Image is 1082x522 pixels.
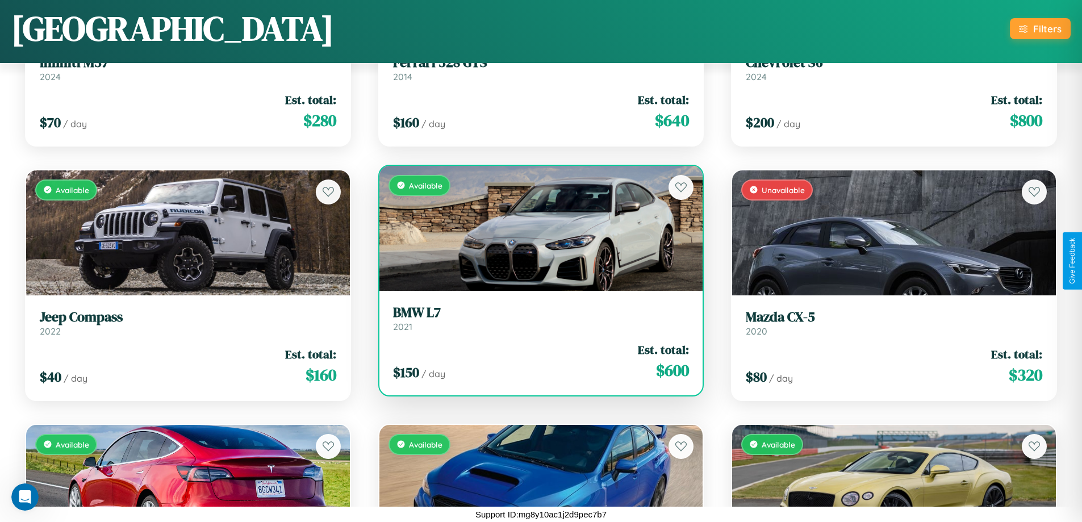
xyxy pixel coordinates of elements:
button: Filters [1010,18,1071,39]
span: $ 800 [1010,109,1042,132]
span: / day [64,373,87,384]
span: / day [776,118,800,130]
div: Give Feedback [1068,238,1076,284]
span: Est. total: [991,346,1042,362]
span: $ 160 [306,364,336,386]
span: $ 320 [1009,364,1042,386]
a: Ferrari 328 GTS2014 [393,55,690,82]
span: 2021 [393,321,412,332]
span: Available [56,185,89,195]
a: BMW L72021 [393,304,690,332]
span: Available [409,181,442,190]
span: / day [421,368,445,379]
h3: Mazda CX-5 [746,309,1042,325]
span: 2020 [746,325,767,337]
iframe: Intercom live chat [11,483,39,511]
span: / day [63,118,87,130]
a: Jeep Compass2022 [40,309,336,337]
h3: Chevrolet S6 [746,55,1042,71]
span: 2022 [40,325,61,337]
h3: Ferrari 328 GTS [393,55,690,71]
a: Mazda CX-52020 [746,309,1042,337]
span: Est. total: [991,91,1042,108]
span: Available [409,440,442,449]
h3: Jeep Compass [40,309,336,325]
span: Est. total: [285,91,336,108]
p: Support ID: mg8y10ac1j2d9pec7b7 [475,507,607,522]
a: Chevrolet S62024 [746,55,1042,82]
span: $ 640 [655,109,689,132]
span: $ 200 [746,113,774,132]
span: $ 280 [303,109,336,132]
span: $ 70 [40,113,61,132]
a: Infiniti M372024 [40,55,336,82]
span: $ 80 [746,368,767,386]
span: Available [762,440,795,449]
span: 2024 [746,71,767,82]
div: Filters [1033,23,1062,35]
span: $ 600 [656,359,689,382]
h3: BMW L7 [393,304,690,321]
span: Est. total: [638,91,689,108]
h1: [GEOGRAPHIC_DATA] [11,5,334,52]
span: $ 160 [393,113,419,132]
span: 2024 [40,71,61,82]
span: Est. total: [285,346,336,362]
span: 2014 [393,71,412,82]
span: / day [769,373,793,384]
span: Est. total: [638,341,689,358]
span: / day [421,118,445,130]
h3: Infiniti M37 [40,55,336,71]
span: $ 40 [40,368,61,386]
span: $ 150 [393,363,419,382]
span: Available [56,440,89,449]
span: Unavailable [762,185,805,195]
